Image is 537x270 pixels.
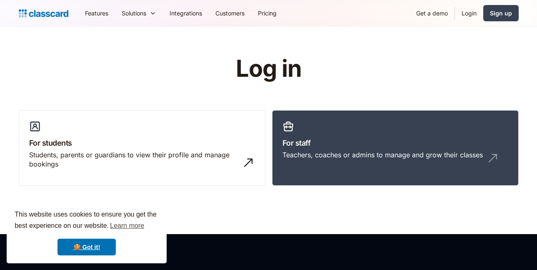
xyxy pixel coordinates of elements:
[15,209,159,232] span: This website uses cookies to ensure you get the best experience on our website.
[163,4,209,23] a: Integrations
[136,56,401,82] h1: Log in
[78,4,115,23] a: Features
[490,9,512,18] div: Sign up
[410,4,455,23] a: Get a demo
[455,4,483,23] a: Login
[122,9,146,18] div: Solutions
[282,137,508,149] h3: For staff
[29,150,238,169] div: Students, parents or guardians to view their profile and manage bookings
[29,137,255,149] h3: For students
[7,202,167,263] div: cookieconsent
[115,4,163,23] div: Solutions
[251,4,283,23] a: Pricing
[282,150,483,159] div: Teachers, coaches or admins to manage and grow their classes
[209,4,251,23] a: Customers
[19,110,265,186] a: For studentsStudents, parents or guardians to view their profile and manage bookings
[19,8,68,19] a: home
[109,220,145,232] a: learn more about cookies
[272,110,519,186] a: For staffTeachers, coaches or admins to manage and grow their classes
[483,5,519,21] a: Sign up
[57,239,116,255] a: dismiss cookie message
